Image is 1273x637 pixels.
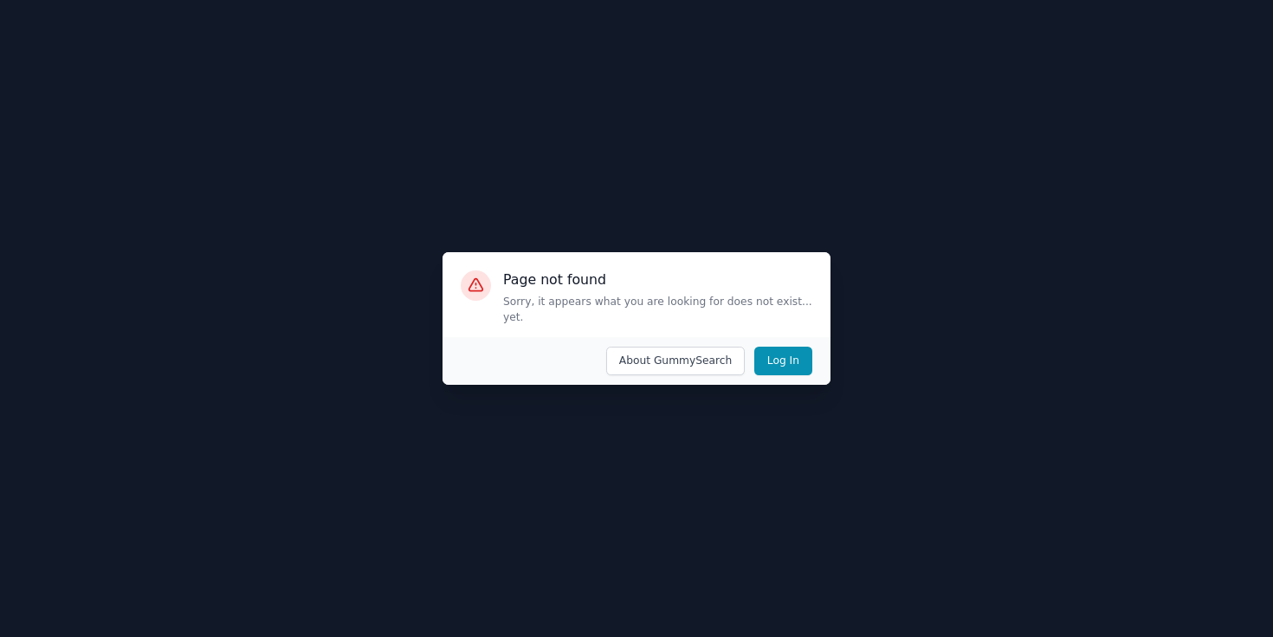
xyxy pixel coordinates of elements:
[503,270,812,289] h3: Page not found
[597,347,745,376] a: About GummySearch
[754,347,812,376] button: Log In
[606,347,746,376] button: About GummySearch
[503,295,812,325] p: Sorry, it appears what you are looking for does not exist... yet.
[745,347,812,376] a: Log In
